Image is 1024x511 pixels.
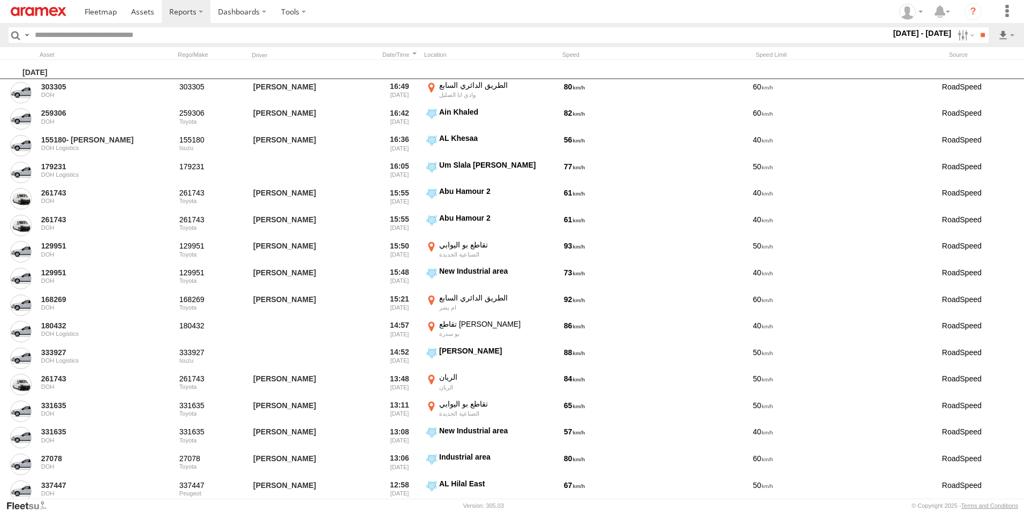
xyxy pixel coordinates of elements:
div: Sufyan Khaliq [252,399,375,424]
div: Industrial area [439,452,556,462]
div: الريان [439,372,556,382]
div: Um Slala [PERSON_NAME] [439,160,556,170]
div: 80 [562,452,747,477]
label: Click to View Current Location [424,133,558,158]
div: 16:05 [DATE] [379,160,420,185]
div: 13:08 [DATE] [379,426,420,450]
div: بو سدرة [439,330,556,337]
div: 40 [751,186,936,211]
a: Terms and Conditions [961,502,1018,509]
div: Toyota [179,410,246,417]
div: الصناعية الجديدة [439,410,556,417]
div: Ain Khaled [439,107,556,117]
label: Click to View Current Location [424,186,558,211]
div: Mubarak Mazahir [252,479,375,504]
label: Click to View Current Location [424,372,558,397]
a: 155180- [PERSON_NAME] [41,135,172,145]
div: 15:48 [DATE] [379,266,420,291]
div: Bhoj Paudel [252,452,375,477]
a: 261743 [41,188,172,198]
label: Click to View Current Location [424,240,558,265]
div: RoadSpeed [940,452,1010,477]
div: RoadSpeed [940,186,1010,211]
a: 303305 [41,82,172,92]
div: RoadSpeed [940,133,1010,158]
label: Click to View Current Location [424,266,558,291]
div: Toyota [179,118,246,125]
div: 16:49 [DATE] [379,80,420,105]
div: DOH Logistics [41,171,172,178]
div: 331635 [179,427,246,437]
div: RoadSpeed [940,372,1010,397]
div: Version: 305.03 [463,502,504,509]
div: DOH [41,384,172,390]
div: RoadSpeed [940,80,1010,105]
div: DOH [41,304,172,311]
div: 129951 [179,268,246,277]
label: Search Query [22,27,31,43]
label: Click to View Current Location [424,160,558,185]
a: 179231 [41,162,172,171]
div: Source [949,51,1019,58]
div: 50 [751,399,936,424]
div: 60 [751,293,936,318]
div: Aboobaker Mohammed [252,107,375,132]
div: New Industrial area [439,266,556,276]
div: RoadSpeed [940,266,1010,291]
div: 12:58 [DATE] [379,479,420,504]
div: 337447 [179,480,246,490]
div: الطريق الدائري السابع [439,293,556,303]
a: 331635 [41,427,172,437]
a: 261743 [41,215,172,224]
div: RoadSpeed [940,479,1010,504]
div: © Copyright 2025 - [912,502,1018,509]
div: 13:11 [DATE] [379,399,420,424]
div: 13:06 [DATE] [379,452,420,477]
div: 40 [751,426,936,450]
div: 60 [751,107,936,132]
div: 88 [562,346,747,371]
div: 13:48 [DATE] [379,372,420,397]
div: New Industrial area [439,426,556,435]
div: 50 [751,346,936,371]
div: 129951 [179,241,246,251]
i: ? [965,3,982,20]
div: 331635 [179,401,246,410]
div: 15:50 [DATE] [379,240,420,265]
div: 61 [562,213,747,238]
div: Click to Sort [379,51,420,58]
a: 27078 [41,454,172,463]
div: وادي ابا الصليل [439,91,556,99]
label: Click to View Current Location [424,399,558,424]
div: الريان [439,384,556,391]
label: Click to View Current Location [424,80,558,105]
label: Click to View Current Location [424,346,558,371]
a: 261743 [41,374,172,384]
div: Speed Limit [756,51,945,58]
div: RoadSpeed [940,240,1010,265]
div: Abu Hamour 2 [439,186,556,196]
div: AL Khesaa [439,133,556,143]
label: Search Filter Options [953,27,976,43]
a: 168269 [41,295,172,304]
label: [DATE] - [DATE] [891,27,954,39]
a: 180432 [41,321,172,330]
div: 50 [751,160,936,185]
div: تقاطع [PERSON_NAME] [439,319,556,329]
label: Click to View Current Location [424,426,558,450]
div: DOH [41,490,172,497]
div: Toyota [179,437,246,444]
div: 56 [562,133,747,158]
div: Toyota [179,251,246,258]
div: Toyota [179,224,246,231]
div: Sufyan Khaliq [252,426,375,450]
div: 15:55 [DATE] [379,213,420,238]
div: 303305 [179,82,246,92]
div: 73 [562,266,747,291]
div: Jamzith Aljabbar [252,80,375,105]
div: 77 [562,160,747,185]
label: Click to View Current Location [424,293,558,318]
div: Kiran Remani [252,213,375,238]
div: 57 [562,426,747,450]
div: Isuzu [179,357,246,364]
